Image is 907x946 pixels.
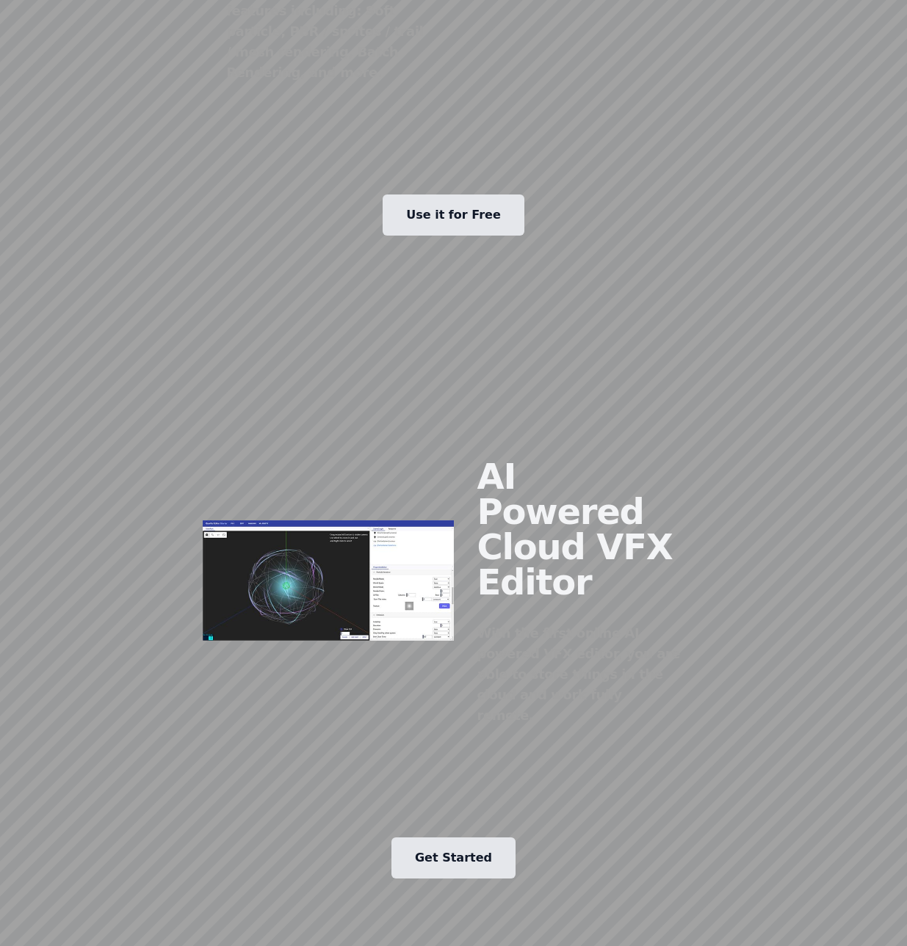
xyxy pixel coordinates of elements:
[383,194,524,236] a: Use it for Free
[477,459,681,600] h2: AI Powered Cloud VFX Editor
[477,623,681,726] div: With the first online AI powered VFX editor, you are able to store things in the cloud and work f...
[203,520,453,641] img: VFX Editor
[391,837,516,878] a: Get Started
